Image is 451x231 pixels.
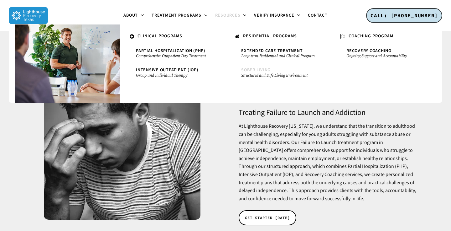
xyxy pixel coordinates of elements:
a: Partial Hospitalization (PHP)Comprehensive Outpatient Day Treatment [133,46,213,62]
span: Sober Living [241,67,271,73]
span: Recovery Coaching [346,48,391,54]
p: At Lighthouse Recovery [US_STATE], we understand that the transition to adulthood can be challeng... [239,122,419,203]
a: Sober LivingStructured and Safe Living Environment [238,65,318,81]
span: Contact [308,12,327,19]
h1: Treatment for Individuals with "Failure to Launch" in [GEOGRAPHIC_DATA], [GEOGRAPHIC_DATA] [239,54,419,103]
a: Contact [304,13,331,18]
a: About [120,13,148,18]
a: CALL: [PHONE_NUMBER] [366,8,442,23]
u: RESIDENTIAL PROGRAMS [243,33,297,39]
span: About [123,12,138,19]
a: PHP [397,163,405,170]
span: Extended Care Treatment [241,48,303,54]
small: Comprehensive Outpatient Day Treatment [136,53,210,58]
a: GET STARTED [DATE] [239,210,296,225]
small: Group and Individual Therapy [136,73,210,78]
span: CALL: [PHONE_NUMBER] [371,12,438,19]
a: RESIDENTIAL PROGRAMS [232,31,324,43]
u: CLINICAL PROGRAMS [137,33,182,39]
a: CLINICAL PROGRAMS [127,31,219,43]
span: Intensive Outpatient (IOP) [136,67,199,73]
span: . [24,33,26,39]
img: Lighthouse Recovery Texas [9,7,48,24]
span: Partial Hospitalization (PHP) [136,48,205,54]
small: Ongoing Support and Accountability [346,53,420,58]
span: Resources [215,12,241,19]
span: GET STARTED [DATE] [245,215,290,221]
a: Resources [211,13,251,18]
a: Extended Care TreatmentLong-term Residential and Clinical Program [238,46,318,62]
small: Structured and Safe Living Environment [241,73,315,78]
a: IOP [284,171,292,178]
a: Treatment Programs [148,13,211,18]
span: Verify Insurance [254,12,294,19]
a: . [21,31,114,42]
u: COACHING PROGRAM [349,33,393,39]
img: A vertical shot of an upset young male in grayscale [44,63,200,220]
a: Verify Insurance [250,13,304,18]
h4: Treating Failure to Launch and Addiction [239,109,419,117]
small: Long-term Residential and Clinical Program [241,53,315,58]
a: Intensive Outpatient (IOP)Group and Individual Therapy [133,65,213,81]
a: COACHING PROGRAM [337,31,430,43]
a: Recovery CoachingOngoing Support and Accountability [343,46,423,62]
span: Treatment Programs [152,12,201,19]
